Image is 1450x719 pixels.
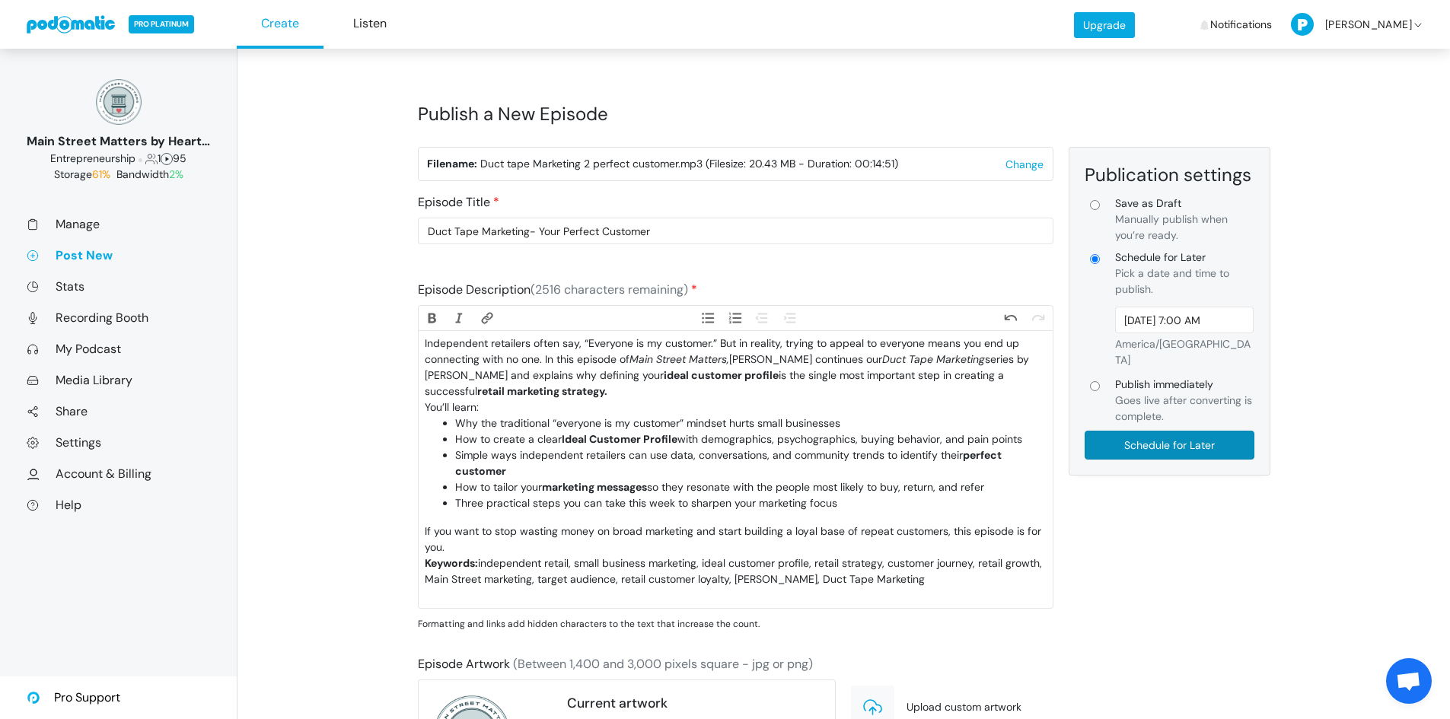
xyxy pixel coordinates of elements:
div: America/[GEOGRAPHIC_DATA] [1115,336,1254,368]
li: How to tailor your so they resonate with the people most likely to buy, return, and refer [455,479,1046,495]
div: independent retail, small business marketing, ideal customer profile, retail strategy, customer j... [425,555,1046,603]
a: Open chat [1386,658,1432,704]
div: Independent retailers often say, “Everyone is my customer.” But in reality, trying to appeal to e... [425,336,1046,399]
button: Numbers [722,310,749,326]
button: Decrease Level [749,310,776,326]
input: Schedule for Later [1085,431,1254,460]
a: Pro Support [27,676,120,719]
label: Episode Description [418,281,697,299]
span: Schedule for Later [1115,250,1254,266]
button: Undo [997,310,1025,326]
span: Followers [145,151,158,165]
li: How to create a clear with demographics, psychographics, buying behavior, and pain points [455,431,1046,447]
span: [PERSON_NAME] [1325,2,1412,47]
a: Settings [27,434,210,450]
a: My Podcast [27,341,210,357]
a: [PERSON_NAME] [1291,2,1424,47]
span: Manually publish when you’re ready. [1115,212,1228,242]
li: Three practical steps you can take this week to sharpen your marketing focus [455,495,1046,511]
strong: Ideal Customer Profile [562,432,677,446]
em: Duct Tape Marketing [882,352,985,366]
div: If you want to stop wasting money on broad marketing and start building a loyal base of repeat cu... [425,523,1046,555]
em: Main Street Matters, [629,352,729,366]
span: (Between 1,400 and 3,000 pixels square - jpg or png) [513,656,813,672]
button: Increase Level [777,310,805,326]
span: Notifications [1210,2,1272,47]
span: Publish immediately [1115,377,1254,393]
a: Post New [27,247,210,263]
div: Publication settings [1085,163,1254,186]
button: Italic [446,310,473,326]
strong: marketing messages [542,480,647,494]
span: 61% [92,167,110,181]
a: Account & Billing [27,466,210,482]
p: Formatting and links add hidden characters to the text that increase the count. [418,617,1053,631]
li: Simple ways independent retailers can use data, conversations, and community trends to identify t... [455,447,1046,479]
span: PRO PLATINUM [129,15,194,33]
button: Redo [1025,310,1052,326]
button: Change [1005,158,1044,170]
span: Upload custom artwork [907,699,1021,715]
img: 150x150_17130234.png [96,79,142,125]
span: Episode Artwork [418,656,510,672]
strong: perfect customer [455,448,1002,478]
button: Bold [419,310,446,326]
a: Stats [27,278,210,294]
strong: retail marketing strategy. [477,384,607,398]
label: Episode Title [418,193,499,212]
li: Why the traditional “everyone is my customer” mindset hurts small businesses [455,415,1046,431]
span: 2% [169,167,183,181]
div: 1 95 [27,151,210,167]
span: Episodes [161,151,173,165]
button: Bullets [693,310,721,326]
a: Upgrade [1074,12,1135,38]
strong: Keywords: [425,556,478,570]
strong: ideal customer profile [664,368,779,382]
span: Goes live after converting is complete. [1115,393,1252,423]
a: Recording Booth [27,310,210,326]
a: Create [237,1,323,49]
strong: Filename: [427,157,477,170]
span: Save as Draft [1115,196,1254,212]
a: Help [27,497,210,513]
img: P-50-ab8a3cff1f42e3edaa744736fdbd136011fc75d0d07c0e6946c3d5a70d29199b.png [1291,13,1314,36]
button: Link [473,310,501,326]
a: Media Library [27,372,210,388]
span: Bandwidth [116,167,183,181]
span: Business: Entrepreneurship [50,151,135,165]
h1: Publish a New Episode [418,87,1270,141]
a: Share [27,403,210,419]
a: Listen [327,1,413,49]
a: Manage [27,216,210,232]
h5: Current artwork [567,695,820,711]
span: Pick a date and time to publish. [1115,266,1229,296]
div: Main Street Matters by Heart on [GEOGRAPHIC_DATA] [27,132,210,151]
span: Duct tape Marketing 2 perfect customer.mp3 (Filesize: 20.43 MB - Duration: 00:14:51) [480,157,898,170]
div: You’ll learn: [425,399,1046,415]
span: (2516 characters remaining) [531,282,688,297]
span: Storage [54,167,113,181]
